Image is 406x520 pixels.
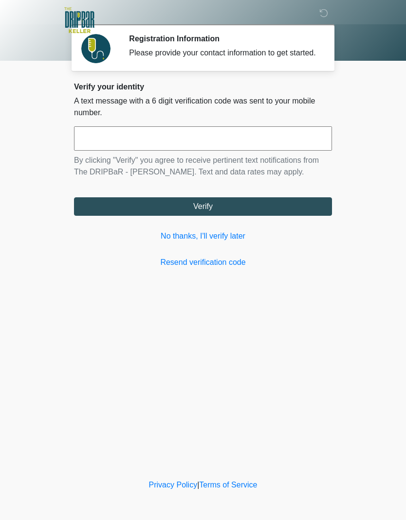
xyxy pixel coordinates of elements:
button: Verify [74,197,332,216]
h2: Verify your identity [74,82,332,91]
a: No thanks, I'll verify later [74,230,332,242]
a: Terms of Service [199,481,257,489]
a: Resend verification code [74,257,332,268]
div: Please provide your contact information to get started. [129,47,317,59]
img: Agent Avatar [81,34,111,63]
a: Privacy Policy [149,481,198,489]
p: A text message with a 6 digit verification code was sent to your mobile number. [74,95,332,119]
p: By clicking "Verify" you agree to receive pertinent text notifications from The DRIPBaR - [PERSON... [74,155,332,178]
a: | [197,481,199,489]
img: The DRIPBaR - Keller Logo [64,7,94,33]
